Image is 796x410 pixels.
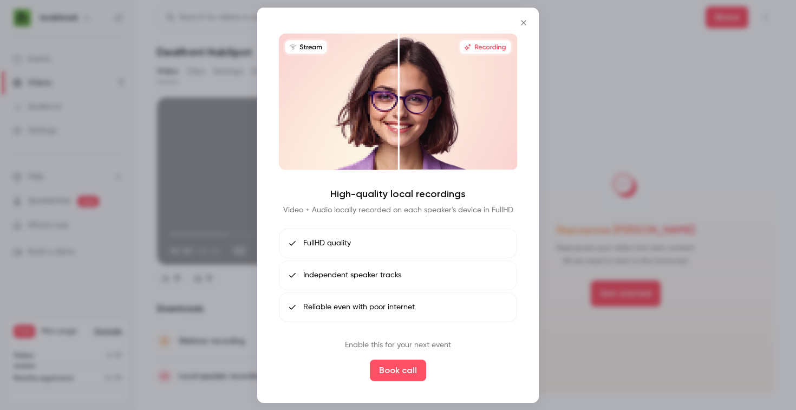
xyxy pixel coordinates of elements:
span: Reliable even with poor internet [303,302,415,313]
h4: High-quality local recordings [330,187,466,200]
span: Independent speaker tracks [303,270,401,281]
p: Video + Audio locally recorded on each speaker's device in FullHD [283,205,513,216]
p: Enable this for your next event [345,340,451,351]
span: FullHD quality [303,238,351,249]
button: Book call [370,360,426,381]
button: Close [513,11,534,33]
